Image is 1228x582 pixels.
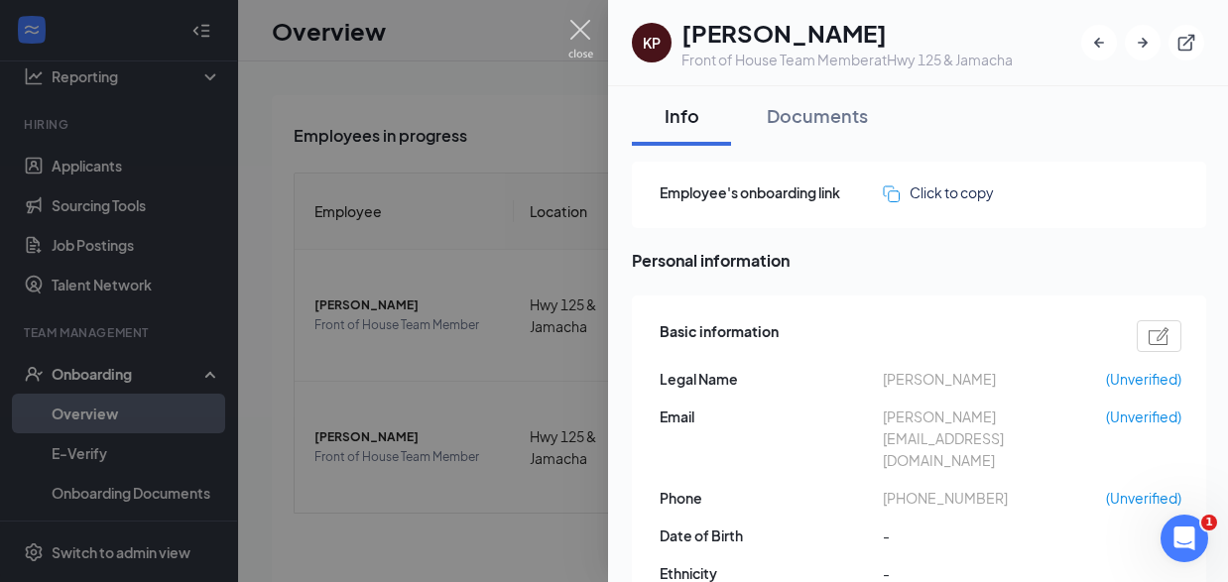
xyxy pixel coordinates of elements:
[883,368,1106,390] span: [PERSON_NAME]
[1176,33,1196,53] svg: ExternalLink
[883,406,1106,471] span: [PERSON_NAME][EMAIL_ADDRESS][DOMAIN_NAME]
[681,16,1013,50] h1: [PERSON_NAME]
[643,33,661,53] div: KP
[1168,25,1204,60] button: ExternalLink
[1106,406,1181,427] span: (Unverified)
[632,248,1206,273] span: Personal information
[652,103,711,128] div: Info
[1106,368,1181,390] span: (Unverified)
[660,406,883,427] span: Email
[660,487,883,509] span: Phone
[1089,33,1109,53] svg: ArrowLeftNew
[883,181,994,203] button: Click to copy
[1161,515,1208,562] iframe: Intercom live chat
[681,50,1013,69] div: Front of House Team Member at Hwy 125 & Jamacha
[660,368,883,390] span: Legal Name
[883,487,1106,509] span: [PHONE_NUMBER]
[883,185,900,202] img: click-to-copy.71757273a98fde459dfc.svg
[1201,515,1217,530] span: 1
[767,103,868,128] div: Documents
[1081,25,1117,60] button: ArrowLeftNew
[660,181,883,203] span: Employee's onboarding link
[660,524,883,546] span: Date of Birth
[660,320,779,352] span: Basic information
[1125,25,1161,60] button: ArrowRight
[1133,33,1153,53] svg: ArrowRight
[883,524,1106,546] span: -
[1106,487,1181,509] span: (Unverified)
